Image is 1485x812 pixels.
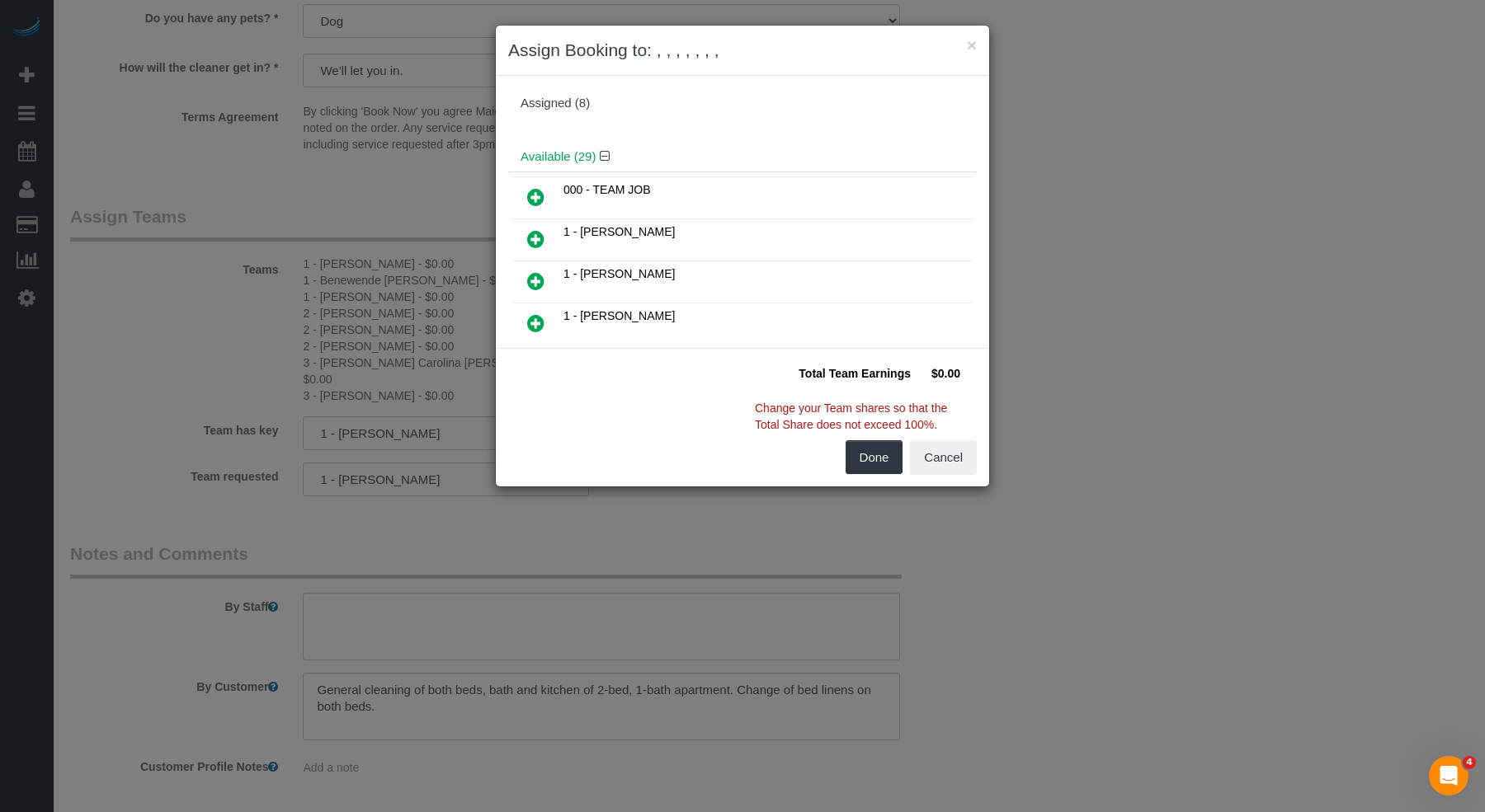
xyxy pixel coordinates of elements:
span: 1 - [PERSON_NAME] [563,267,675,280]
h4: Available (29) [521,150,964,164]
button: × [967,36,977,54]
td: $0.00 [915,361,964,386]
h3: Assign Booking to: , , , , , , , [508,38,977,63]
span: 4 [1463,756,1476,769]
div: Assigned (8) [521,96,964,110]
button: Cancel [910,440,977,475]
span: 1 - [PERSON_NAME] [563,309,675,322]
button: Done [846,440,903,475]
span: 1 - [PERSON_NAME] [563,225,675,238]
td: Total Team Earnings [755,361,915,386]
p: Change your Team shares so that the Total Share does not exceed 100%. [755,361,964,433]
iframe: Intercom live chat [1429,756,1468,796]
span: 000 - TEAM JOB [563,183,651,196]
